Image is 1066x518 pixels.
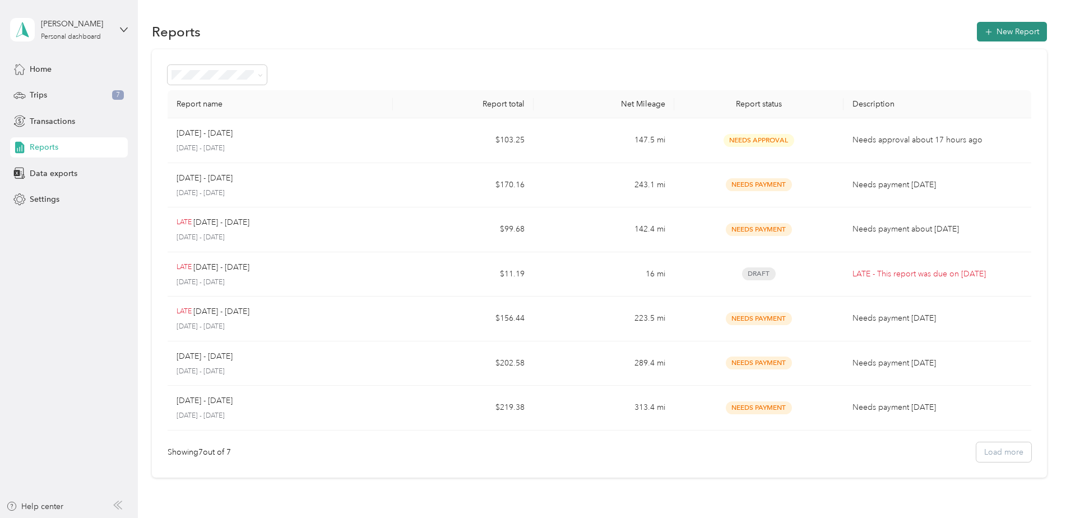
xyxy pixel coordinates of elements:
td: $219.38 [393,386,534,431]
p: [DATE] - [DATE] [177,411,384,421]
p: [DATE] - [DATE] [177,350,233,363]
p: [DATE] - [DATE] [177,322,384,332]
p: [DATE] - [DATE] [177,367,384,377]
p: [DATE] - [DATE] [177,144,384,154]
span: Home [30,63,52,75]
div: Report status [683,99,834,109]
td: $202.58 [393,341,534,386]
p: [DATE] - [DATE] [177,277,384,288]
span: Transactions [30,115,75,127]
button: New Report [977,22,1047,41]
p: [DATE] - [DATE] [177,233,384,243]
td: 223.5 mi [534,297,674,341]
th: Report total [393,90,534,118]
td: 16 mi [534,252,674,297]
span: Settings [30,193,59,205]
td: $156.44 [393,297,534,341]
span: Data exports [30,168,77,179]
span: Needs Payment [726,401,792,414]
td: $103.25 [393,118,534,163]
p: Needs payment [DATE] [852,312,1022,325]
span: Trips [30,89,47,101]
p: LATE [177,218,192,228]
span: Needs Payment [726,357,792,369]
td: 142.4 mi [534,207,674,252]
p: LATE [177,262,192,272]
p: [DATE] - [DATE] [177,172,233,184]
span: Needs Payment [726,312,792,325]
td: 243.1 mi [534,163,674,208]
div: [PERSON_NAME] [41,18,111,30]
p: Needs payment [DATE] [852,357,1022,369]
td: $11.19 [393,252,534,297]
span: Draft [742,267,776,280]
iframe: Everlance-gr Chat Button Frame [1003,455,1066,518]
td: $99.68 [393,207,534,252]
p: [DATE] - [DATE] [177,188,384,198]
p: LATE - This report was due on [DATE] [852,268,1022,280]
p: LATE [177,307,192,317]
p: Needs payment about [DATE] [852,223,1022,235]
div: Showing 7 out of 7 [168,446,231,458]
span: Reports [30,141,58,153]
p: [DATE] - [DATE] [177,395,233,407]
span: Needs Payment [726,223,792,236]
h1: Reports [152,26,201,38]
div: Personal dashboard [41,34,101,40]
p: Needs approval about 17 hours ago [852,134,1022,146]
span: 7 [112,90,124,100]
p: [DATE] - [DATE] [193,261,249,274]
th: Description [843,90,1031,118]
td: 313.4 mi [534,386,674,431]
p: Needs payment [DATE] [852,179,1022,191]
td: 289.4 mi [534,341,674,386]
td: $170.16 [393,163,534,208]
button: Help center [6,501,63,512]
p: [DATE] - [DATE] [193,306,249,318]
p: [DATE] - [DATE] [177,127,233,140]
p: [DATE] - [DATE] [193,216,249,229]
span: Needs Payment [726,178,792,191]
p: Needs payment [DATE] [852,401,1022,414]
span: Needs Approval [724,134,794,147]
th: Report name [168,90,393,118]
th: Net Mileage [534,90,674,118]
td: 147.5 mi [534,118,674,163]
